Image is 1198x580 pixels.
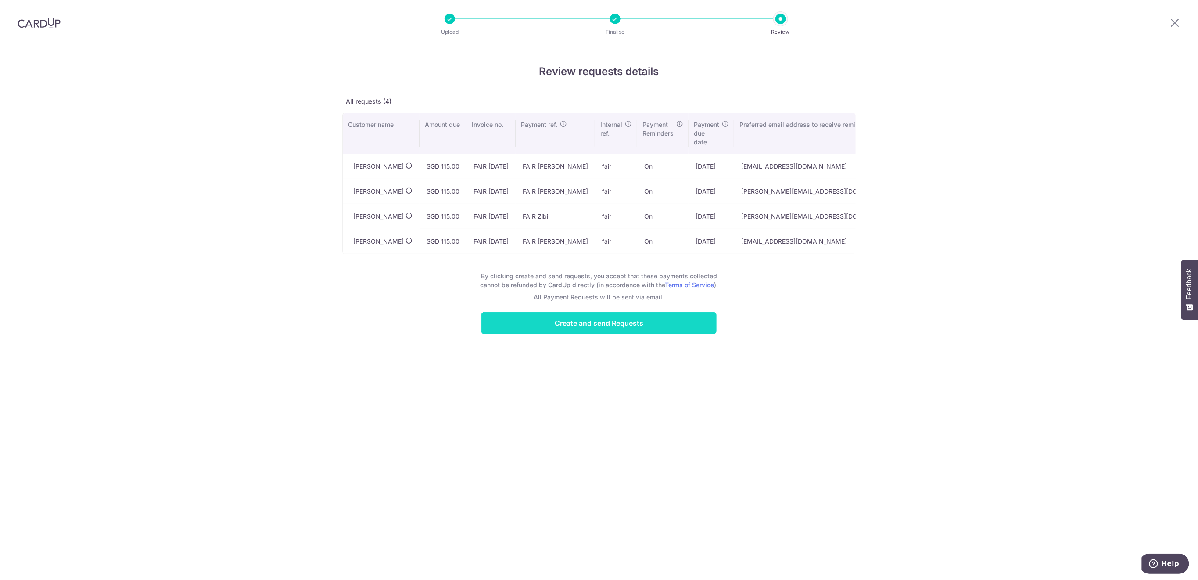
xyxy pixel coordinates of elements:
span: Payment due date [694,120,719,147]
td: FAIR [DATE] [466,229,516,254]
td: On [637,179,689,204]
img: CardUp [18,18,61,28]
td: fair [595,179,637,204]
p: Review [748,28,813,36]
td: FAIR [DATE] [466,204,516,229]
td: On [637,229,689,254]
span: [PERSON_NAME] [353,237,404,246]
td: SGD 115.00 [420,229,466,254]
td: FAIR [PERSON_NAME] [516,179,595,204]
span: Payment ref. [521,120,557,129]
p: All requests (4) [342,97,856,106]
td: On [637,154,689,179]
td: [DATE] [689,154,734,179]
th: Customer name [343,113,420,154]
input: Create and send Requests [481,312,717,334]
th: Preferred email address to receive reminders [734,113,904,154]
td: fair [595,204,637,229]
td: [DATE] [689,229,734,254]
th: Amount due [420,113,466,154]
span: [PERSON_NAME] [353,187,404,196]
td: SGD 115.00 [420,204,466,229]
td: FAIR [PERSON_NAME] [516,229,595,254]
p: Finalise [583,28,648,36]
td: [PERSON_NAME][EMAIL_ADDRESS][DOMAIN_NAME] [734,179,904,204]
span: [PERSON_NAME] [353,162,404,171]
td: SGD 115.00 [420,179,466,204]
td: FAIR [DATE] [466,179,516,204]
a: Terms of Service [665,281,714,288]
td: [DATE] [689,204,734,229]
td: fair [595,154,637,179]
td: fair [595,229,637,254]
td: FAIR [DATE] [466,154,516,179]
td: FAIR Zibi [516,204,595,229]
p: All Payment Requests will be sent via email. [470,293,728,302]
span: Feedback [1186,269,1194,299]
td: FAIR [PERSON_NAME] [516,154,595,179]
td: [DATE] [689,179,734,204]
td: [EMAIL_ADDRESS][DOMAIN_NAME] [734,154,904,179]
p: By clicking create and send requests, you accept that these payments collected cannot be refunded... [470,272,728,289]
td: SGD 115.00 [420,154,466,179]
button: Feedback - Show survey [1181,260,1198,320]
iframe: Opens a widget where you can find more information [1142,554,1189,576]
span: Payment Reminders [642,120,674,138]
span: Internal ref. [600,120,622,138]
h4: Review requests details [342,64,856,79]
td: [PERSON_NAME][EMAIL_ADDRESS][DOMAIN_NAME] [734,204,904,229]
th: Invoice no. [466,113,516,154]
span: [PERSON_NAME] [353,212,404,221]
td: On [637,204,689,229]
p: Upload [417,28,482,36]
td: [EMAIL_ADDRESS][DOMAIN_NAME] [734,229,904,254]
